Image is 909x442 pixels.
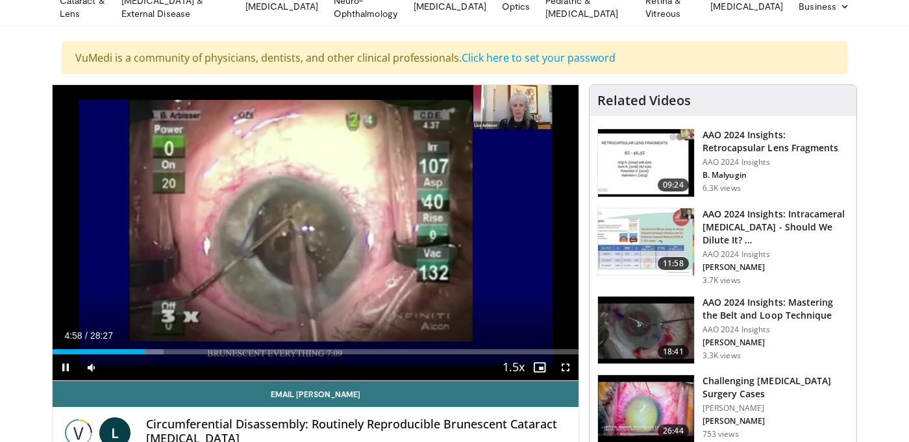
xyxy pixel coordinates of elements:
[658,345,689,358] span: 18:41
[62,42,847,74] div: VuMedi is a community of physicians, dentists, and other clinical professionals.
[597,296,849,365] a: 18:41 AAO 2024 Insights: Mastering the Belt and Loop Technique AAO 2024 Insights [PERSON_NAME] 3....
[597,129,849,197] a: 09:24 AAO 2024 Insights: Retrocapsular Lens Fragments AAO 2024 Insights B. Malyugin 6.3K views
[703,429,739,439] p: 753 views
[658,424,689,437] span: 26:44
[703,275,741,286] p: 3.7K views
[703,296,849,322] h3: AAO 2024 Insights: Mastering the Belt and Loop Technique
[703,416,849,426] p: [PERSON_NAME]
[462,51,616,65] a: Click here to set your password
[527,354,553,380] button: Enable picture-in-picture mode
[85,330,88,341] span: /
[598,129,694,197] img: 01f52a5c-6a53-4eb2-8a1d-dad0d168ea80.150x105_q85_crop-smart_upscale.jpg
[703,374,849,400] h3: Challenging [MEDICAL_DATA] Surgery Cases
[553,354,579,380] button: Fullscreen
[658,257,689,270] span: 11:58
[598,208,694,276] img: de733f49-b136-4bdc-9e00-4021288efeb7.150x105_q85_crop-smart_upscale.jpg
[703,325,849,335] p: AAO 2024 Insights
[658,178,689,191] span: 09:24
[703,157,849,167] p: AAO 2024 Insights
[703,350,741,361] p: 3.3K views
[703,208,849,247] h3: AAO 2024 Insights: Intracameral [MEDICAL_DATA] - Should We Dilute It? …
[703,129,849,154] h3: AAO 2024 Insights: Retrocapsular Lens Fragments
[501,354,527,380] button: Playback Rate
[53,381,579,407] a: Email [PERSON_NAME]
[703,183,741,193] p: 6.3K views
[703,170,849,180] p: B. Malyugin
[598,297,694,364] img: 22a3a3a3-03de-4b31-bd81-a17540334f4a.150x105_q85_crop-smart_upscale.jpg
[79,354,105,380] button: Mute
[53,85,579,381] video-js: Video Player
[53,349,579,354] div: Progress Bar
[90,330,113,341] span: 28:27
[597,208,849,286] a: 11:58 AAO 2024 Insights: Intracameral [MEDICAL_DATA] - Should We Dilute It? … AAO 2024 Insights [...
[64,330,82,341] span: 4:58
[53,354,79,380] button: Pause
[703,403,849,413] p: [PERSON_NAME]
[703,338,849,348] p: [PERSON_NAME]
[703,249,849,260] p: AAO 2024 Insights
[597,93,691,108] h4: Related Videos
[703,262,849,273] p: [PERSON_NAME]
